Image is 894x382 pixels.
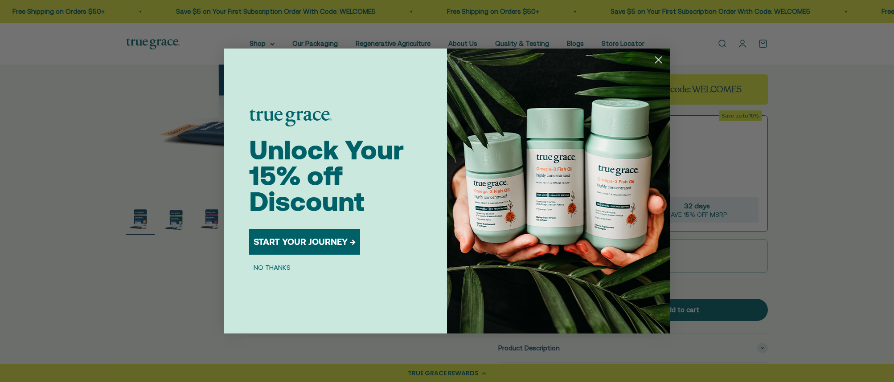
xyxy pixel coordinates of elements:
button: NO THANKS [249,262,295,272]
span: Unlock Your 15% off Discount [249,134,404,217]
img: logo placeholder [249,110,332,126]
img: 098727d5-50f8-4f9b-9554-844bb8da1403.jpeg [447,49,670,333]
button: Close dialog [651,52,666,68]
button: START YOUR JOURNEY → [249,229,360,255]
